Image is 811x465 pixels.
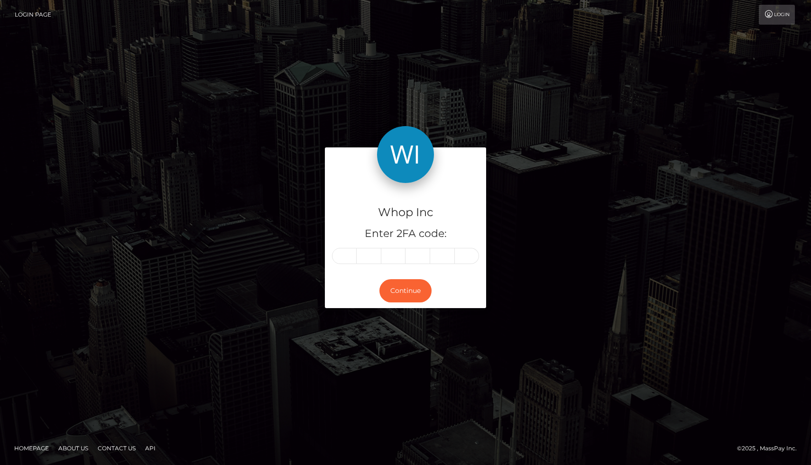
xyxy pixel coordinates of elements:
h4: Whop Inc [332,204,479,221]
a: Login [759,5,795,25]
a: API [141,441,159,456]
button: Continue [379,279,432,302]
a: Homepage [10,441,53,456]
img: Whop Inc [377,126,434,183]
h5: Enter 2FA code: [332,227,479,241]
div: © 2025 , MassPay Inc. [737,443,804,454]
a: Contact Us [94,441,139,456]
a: About Us [55,441,92,456]
a: Login Page [15,5,51,25]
